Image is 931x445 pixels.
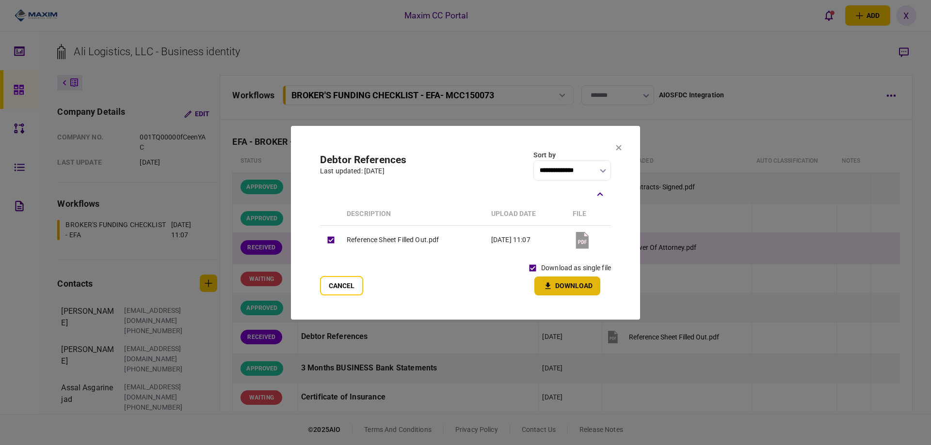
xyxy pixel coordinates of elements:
button: Cancel [320,276,363,295]
label: download as single file [541,263,611,273]
td: Reference Sheet Filled Out.pdf [342,225,486,255]
div: last updated: [DATE] [320,166,406,176]
h2: Debtor References [320,154,406,166]
td: [DATE] 11:07 [486,225,568,255]
th: upload date [486,203,568,226]
div: Sort by [533,150,611,160]
th: Description [342,203,486,226]
th: file [568,203,611,226]
button: Download [534,276,600,295]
